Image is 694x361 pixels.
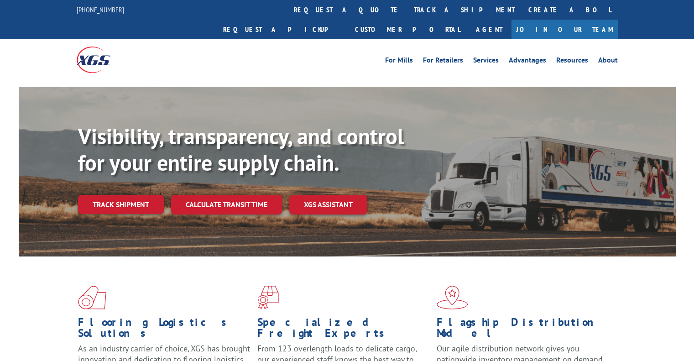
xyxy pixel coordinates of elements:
b: Visibility, transparency, and control for your entire supply chain. [78,122,404,177]
a: Advantages [509,57,546,67]
a: Customer Portal [348,20,467,39]
a: About [598,57,618,67]
h1: Specialized Freight Experts [257,317,430,343]
h1: Flagship Distribution Model [437,317,609,343]
img: xgs-icon-total-supply-chain-intelligence-red [78,286,106,309]
a: For Retailers [423,57,463,67]
a: Track shipment [78,195,164,214]
a: [PHONE_NUMBER] [77,5,124,14]
a: For Mills [385,57,413,67]
img: xgs-icon-focused-on-flooring-red [257,286,279,309]
a: Calculate transit time [171,195,282,215]
h1: Flooring Logistics Solutions [78,317,250,343]
a: Agent [467,20,511,39]
a: XGS ASSISTANT [289,195,367,215]
a: Join Our Team [511,20,618,39]
a: Resources [556,57,588,67]
a: Services [473,57,499,67]
a: Request a pickup [216,20,348,39]
img: xgs-icon-flagship-distribution-model-red [437,286,468,309]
